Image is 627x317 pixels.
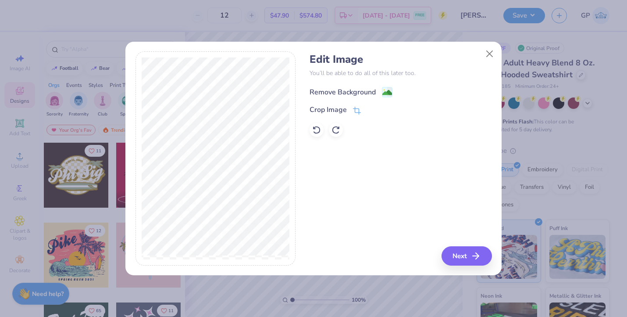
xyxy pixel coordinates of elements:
h4: Edit Image [310,53,492,66]
p: You’ll be able to do all of this later too. [310,68,492,78]
button: Next [442,246,492,266]
div: Crop Image [310,104,347,115]
button: Close [481,45,498,62]
div: Remove Background [310,87,376,97]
